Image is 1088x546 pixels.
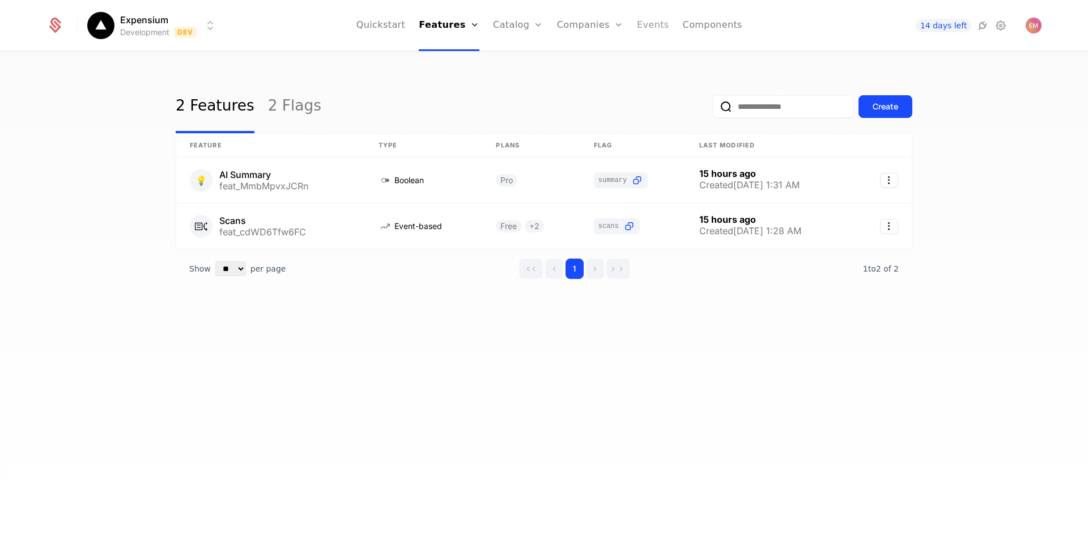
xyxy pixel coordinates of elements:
span: Expensium [120,13,168,27]
button: Open user button [1026,18,1042,33]
span: per page [250,263,286,274]
div: Page navigation [519,259,630,279]
button: Go to previous page [545,259,563,279]
th: Feature [176,134,365,158]
img: Echlas Malik [1026,18,1042,33]
a: 2 Features [176,80,254,133]
span: Show [189,263,211,274]
button: Create [858,95,912,118]
button: Go to last page [606,259,630,279]
div: Table pagination [176,249,912,288]
span: Dev [174,27,197,38]
span: 2 [863,264,899,273]
a: Settings [994,19,1008,32]
th: Type [365,134,482,158]
a: Integrations [976,19,989,32]
th: Plans [482,134,580,158]
a: 14 days left [916,19,971,32]
button: Select environment [91,13,218,38]
button: Go to first page [519,259,543,279]
button: Go to page 1 [566,259,584,279]
a: 2 Flags [268,80,321,133]
div: Create [873,101,898,112]
button: Go to next page [586,259,604,279]
button: Select action [880,173,898,188]
th: Flag [580,134,686,158]
select: Select page size [215,261,246,276]
img: Expensium [87,12,114,39]
button: Select action [880,219,898,234]
th: Last Modified [686,134,853,158]
span: 1 to 2 of [863,264,894,273]
div: Development [120,27,169,38]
